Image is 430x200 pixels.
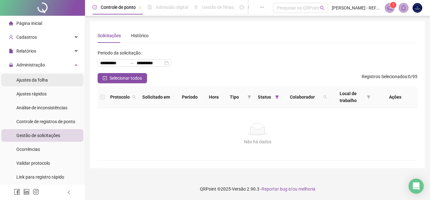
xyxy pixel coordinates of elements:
[132,95,136,99] span: search
[16,91,47,96] span: Ajustes rápidos
[320,6,325,10] span: search
[9,21,13,26] span: home
[16,21,42,26] span: Página inicial
[16,62,45,67] span: Administração
[105,138,410,145] div: Não há dados
[413,3,422,13] img: 27090
[138,6,142,9] span: pushpin
[16,77,48,83] span: Ajustes da folha
[390,2,396,8] sup: 1
[194,5,198,9] span: sun
[129,60,134,66] span: to
[256,94,273,100] span: Status
[16,161,50,166] span: Validar protocolo
[131,92,137,102] span: search
[232,186,246,191] span: Versão
[387,5,393,11] span: notification
[23,189,30,195] span: linkedin
[274,92,280,102] span: filter
[14,189,20,195] span: facebook
[16,35,37,40] span: Cadastros
[16,174,64,180] span: Link para registro rápido
[362,73,417,83] span: : 0 / 95
[110,75,142,82] span: Selecionar todos
[103,76,107,80] span: check-square
[98,73,147,83] button: Selecionar todos
[367,95,371,99] span: filter
[101,5,136,10] span: Controle de ponto
[16,119,75,124] span: Controle de registros de ponto
[16,49,36,54] span: Relatórios
[174,86,206,108] th: Período
[323,95,327,99] span: search
[246,92,252,102] span: filter
[284,94,321,100] span: Colaborador
[248,5,272,10] span: Painel do DP
[16,105,67,110] span: Análise de inconsistências
[362,74,407,79] span: Registros Selecionados
[16,133,60,138] span: Gestão de solicitações
[409,179,424,194] div: Open Intercom Messenger
[365,89,372,105] span: filter
[206,86,222,108] th: Hora
[332,90,365,104] span: Local de trabalho
[392,3,394,7] span: 1
[260,5,264,9] span: ellipsis
[93,5,97,9] span: clock-circle
[156,5,188,10] span: Admissão digital
[275,95,279,99] span: filter
[202,5,234,10] span: Gestão de férias
[131,32,149,39] div: Histórico
[332,4,381,11] span: [PERSON_NAME] - REFRIGERAÇÃO NACIONAL
[376,94,415,100] div: Ações
[224,94,245,100] span: Tipo
[322,92,328,102] span: search
[9,35,13,39] span: user-add
[148,5,152,9] span: file-done
[67,190,71,195] span: left
[98,48,145,58] label: Período da solicitação
[85,178,430,200] footer: QRPoint © 2025 - 2.90.3 -
[247,95,251,99] span: filter
[401,5,406,11] span: bell
[262,186,315,191] span: Reportar bug e/ou melhoria
[16,147,40,152] span: Ocorrências
[9,63,13,67] span: lock
[129,60,134,66] span: swap-right
[33,189,39,195] span: instagram
[98,32,121,39] div: Solicitações
[9,49,13,53] span: file
[139,86,174,108] th: Solicitado em
[110,94,130,100] span: Protocolo
[240,5,244,9] span: dashboard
